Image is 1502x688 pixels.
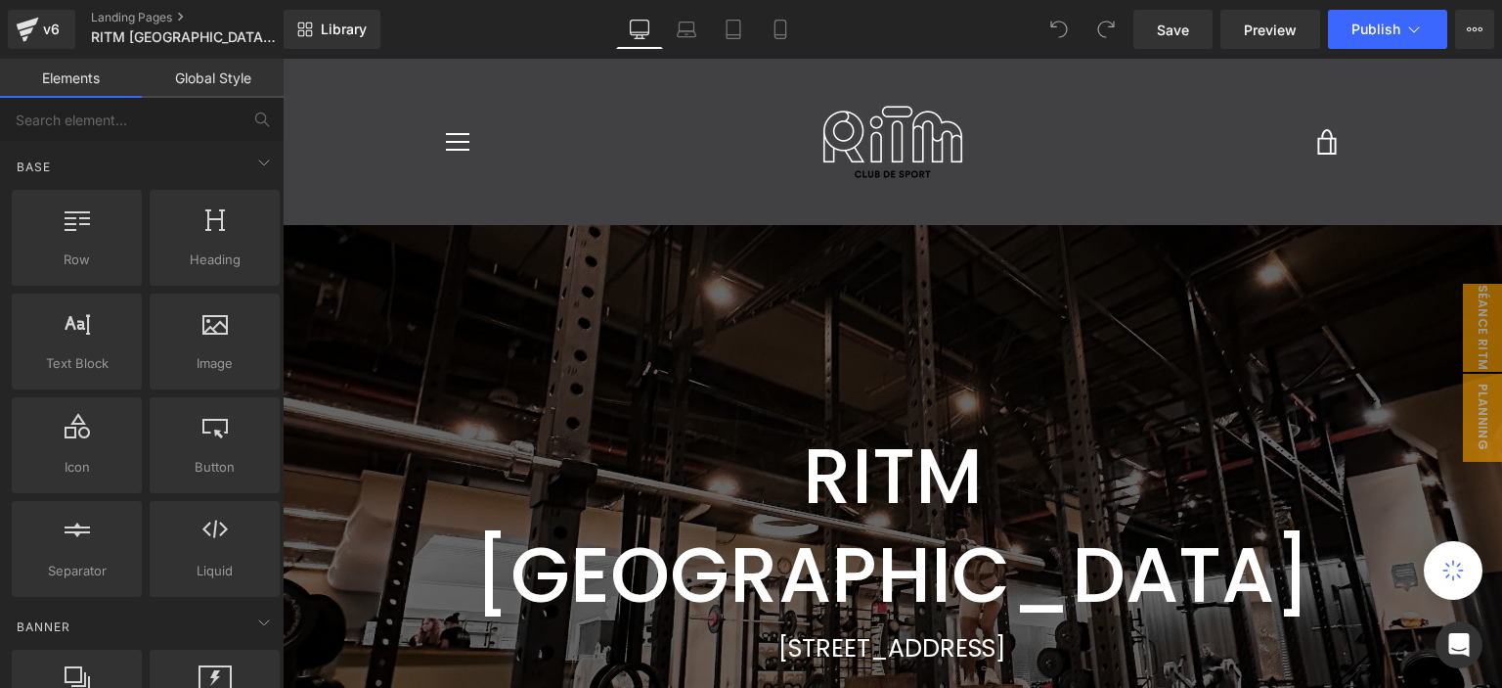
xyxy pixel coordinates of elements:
[1086,10,1126,49] button: Redo
[464,10,757,157] img: ritmsport
[18,353,136,374] span: Text Block
[39,17,64,42] div: v6
[155,250,274,270] span: Heading
[1455,10,1494,49] button: More
[18,561,136,581] span: Separator
[91,10,316,25] a: Landing Pages
[1244,20,1297,40] span: Preview
[757,10,804,49] a: Mobile
[136,574,1084,607] p: [STREET_ADDRESS]
[15,158,53,176] span: Base
[1039,10,1079,49] button: Undo
[616,10,663,49] a: Desktop
[1328,10,1447,49] button: Publish
[8,10,75,49] a: v6
[1141,315,1219,403] span: planning champs
[284,10,380,49] a: New Library
[18,250,136,270] span: Row
[1180,225,1219,313] span: séance ritm
[15,618,72,636] span: Banner
[321,21,367,38] span: Library
[142,59,284,98] a: Global Style
[91,29,279,45] span: RITM [GEOGRAPHIC_DATA] - Votre [GEOGRAPHIC_DATA] à [GEOGRAPHIC_DATA] 8
[1436,621,1482,668] div: Open Intercom Messenger
[1157,20,1189,40] span: Save
[155,561,274,581] span: Liquid
[1351,22,1400,37] span: Publish
[18,457,136,478] span: Icon
[136,368,1084,567] h1: rITM [GEOGRAPHIC_DATA]
[155,457,274,478] span: Button
[155,353,274,374] span: Image
[663,10,710,49] a: Laptop
[1220,10,1320,49] a: Preview
[710,10,757,49] a: Tablet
